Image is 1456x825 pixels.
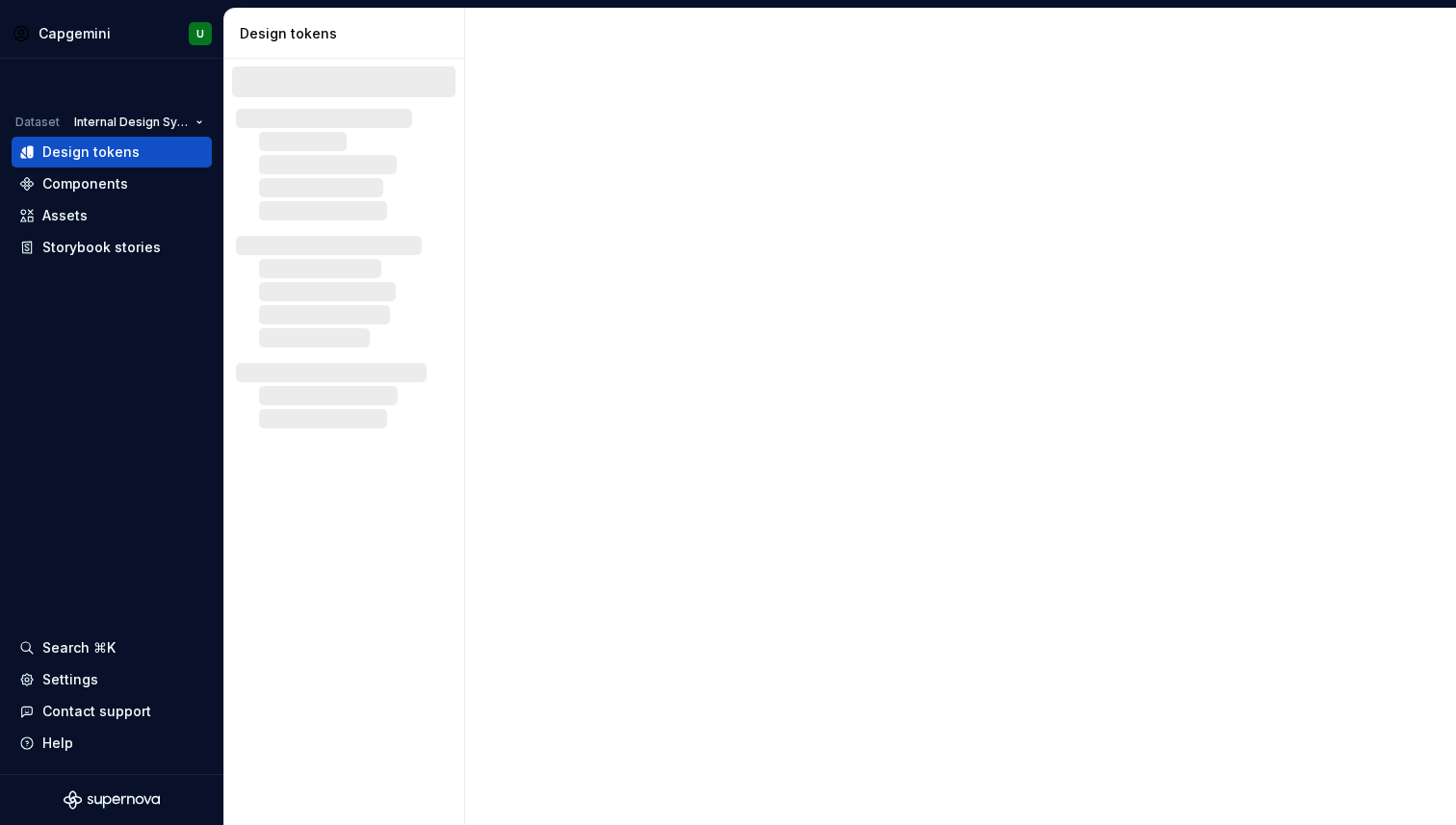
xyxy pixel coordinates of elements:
[64,790,160,810] svg: Supernova Logo
[12,728,212,759] button: Help
[196,26,204,41] div: U
[12,664,212,695] a: Settings
[12,200,212,231] a: Assets
[12,232,212,263] a: Storybook stories
[42,638,116,657] div: Search ⌘K
[42,670,98,689] div: Settings
[42,734,73,753] div: Help
[74,115,188,130] span: Internal Design System
[12,137,212,168] a: Design tokens
[12,696,212,727] button: Contact support
[42,702,151,721] div: Contact support
[12,632,212,663] button: Search ⌘K
[240,24,456,43] div: Design tokens
[42,238,161,257] div: Storybook stories
[42,206,88,225] div: Assets
[15,115,60,130] div: Dataset
[42,174,128,193] div: Components
[4,13,220,54] button: CapgeminiU
[39,24,111,43] div: Capgemini
[65,109,212,136] button: Internal Design System
[42,142,140,162] div: Design tokens
[12,168,212,199] a: Components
